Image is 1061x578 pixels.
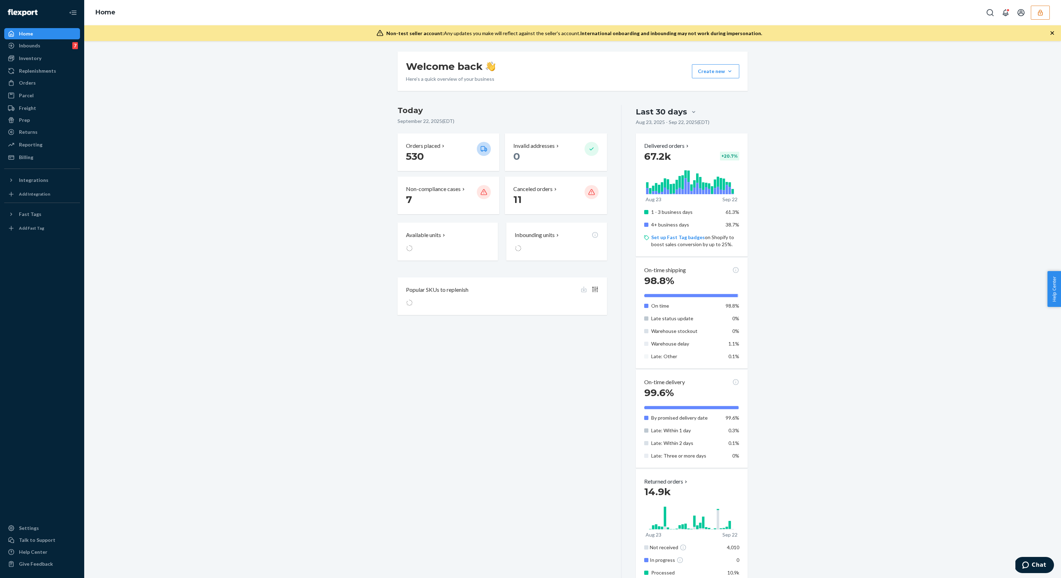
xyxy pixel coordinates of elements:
button: Available units [398,223,498,261]
button: Talk to Support [4,534,80,546]
img: hand-wave emoji [486,61,495,71]
p: Late: Within 2 days [651,440,720,447]
div: Orders [19,79,36,86]
button: Fast Tags [4,209,80,220]
p: Non-compliance cases [406,185,461,193]
div: Returns [19,129,38,136]
ol: breadcrumbs [90,2,121,23]
p: Aug 23, 2025 - Sep 22, 2025 ( EDT ) [636,119,709,126]
p: Warehouse stockout [651,328,720,335]
p: Late: Three or more days [651,452,720,459]
p: Inbounding units [515,231,555,239]
div: + 20.7 % [720,152,739,160]
div: Reporting [19,141,42,148]
img: Flexport logo [8,9,38,16]
span: 0 [513,150,520,162]
div: Parcel [19,92,34,99]
span: 0% [732,315,739,321]
a: Returns [4,126,80,138]
p: Here’s a quick overview of your business [406,75,495,83]
p: Warehouse delay [651,340,720,347]
div: Prep [19,117,30,124]
button: Give Feedback [4,558,80,570]
span: 4,010 [727,544,739,550]
div: Add Fast Tag [19,225,44,231]
a: Settings [4,523,80,534]
p: Aug 23 [646,531,661,538]
a: Inventory [4,53,80,64]
div: Inbounds [19,42,40,49]
div: Last 30 days [636,106,687,117]
p: Canceled orders [513,185,553,193]
span: 0.1% [728,353,739,359]
p: Orders placed [406,142,440,150]
div: Replenishments [19,67,56,74]
p: Invalid addresses [513,142,555,150]
p: Late: Other [651,353,720,360]
p: 4+ business days [651,221,720,228]
a: Inbounds7 [4,40,80,51]
span: 1.1% [728,341,739,347]
button: Open account menu [1014,6,1028,20]
div: Fast Tags [19,211,41,218]
p: On-time shipping [644,266,686,274]
h3: Today [398,105,607,116]
div: Not received [650,544,722,551]
p: September 22, 2025 ( EDT ) [398,118,607,125]
span: 67.2k [644,150,671,162]
button: Orders placed 530 [398,133,499,171]
p: On-time delivery [644,378,685,386]
a: Replenishments [4,65,80,77]
span: 99.6% [644,387,674,399]
a: Billing [4,152,80,163]
div: Integrations [19,177,48,184]
a: Home [95,8,115,16]
p: Late status update [651,315,720,322]
div: Any updates you make will reflect against the seller's account. [386,30,762,37]
p: on Shopify to boost sales conversion by up to 25%. [651,234,739,248]
p: Sep 22 [722,196,738,203]
p: Returned orders [644,478,689,486]
span: 99.6% [726,415,739,421]
a: Add Integration [4,189,80,200]
span: Help Center [1047,271,1061,307]
span: 0% [732,328,739,334]
div: Settings [19,525,39,532]
span: International onboarding and inbounding may not work during impersonation. [580,30,762,36]
span: 14.9k [644,486,671,498]
button: Canceled orders 11 [505,177,607,214]
span: 98.8% [644,275,674,287]
button: Close Navigation [66,6,80,20]
p: Aug 23 [646,196,661,203]
span: 530 [406,150,424,162]
span: 7 [406,193,412,205]
span: 10.9k [727,570,739,576]
span: 38.7% [726,222,739,228]
a: Orders [4,77,80,88]
button: Open notifications [999,6,1013,20]
div: Give Feedback [19,560,53,567]
div: In progress [650,557,722,564]
p: By promised delivery date [651,414,720,421]
span: 0 [736,557,739,563]
span: 0% [732,453,739,459]
div: Talk to Support [19,537,55,544]
div: Home [19,30,33,37]
div: Add Integration [19,191,50,197]
span: 98.8% [726,303,739,309]
button: Create new [692,64,739,78]
p: Sep 22 [722,531,738,538]
a: Freight [4,103,80,114]
button: Delivered orders [644,142,690,150]
p: 1 - 3 business days [651,209,720,216]
span: 0.3% [728,427,739,433]
p: Late: Within 1 day [651,427,720,434]
a: Set up Fast Tag badges [651,234,705,240]
div: Inventory [19,55,41,62]
button: Integrations [4,175,80,186]
span: Non-test seller account: [386,30,444,36]
a: Home [4,28,80,39]
button: Inbounding units [506,223,607,261]
button: Non-compliance cases 7 [398,177,499,214]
